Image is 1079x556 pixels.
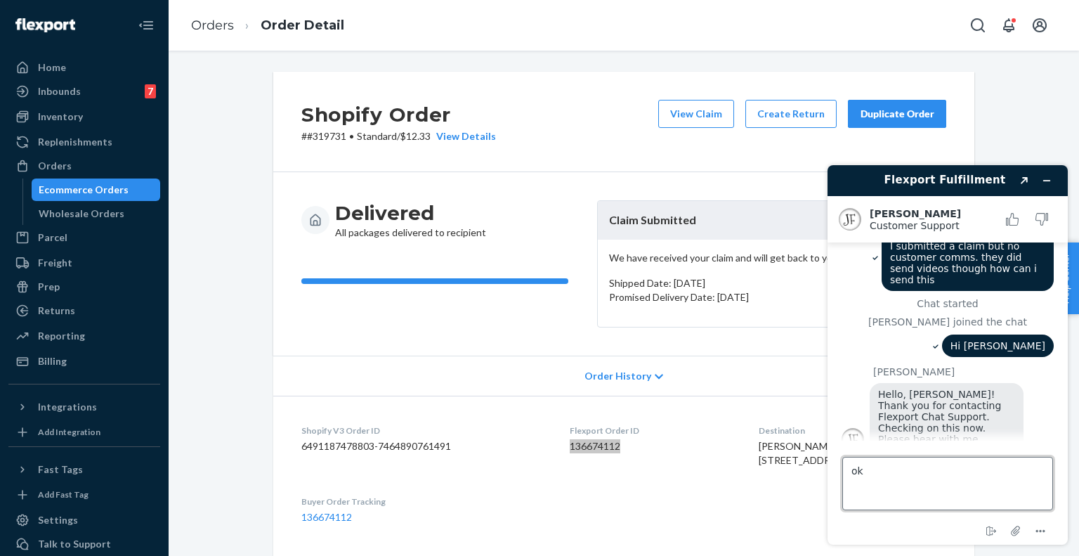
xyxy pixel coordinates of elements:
[261,18,344,33] a: Order Detail
[301,511,352,523] a: 136674112
[964,11,992,39] button: Open Search Box
[38,135,112,149] div: Replenishments
[584,369,651,383] span: Order History
[745,100,837,128] button: Create Return
[301,496,547,507] dt: Buyer Order Tracking
[38,400,97,414] div: Integrations
[15,18,75,32] img: Flexport logo
[8,458,160,481] button: Fast Tags
[609,290,934,304] p: Promised Delivery Date: [DATE]
[301,425,547,437] dt: Shopify V3 Order ID
[8,252,160,274] a: Freight
[8,226,160,249] a: Parcel
[8,350,160,373] a: Billing
[658,100,734,128] button: View Claim
[816,154,1079,556] iframe: Find more information here
[570,425,735,437] dt: Flexport Order ID
[335,200,486,240] div: All packages delivered to recipient
[145,84,156,98] div: 7
[1026,11,1054,39] button: Open account menu
[38,159,72,173] div: Orders
[38,60,66,75] div: Home
[39,207,124,221] div: Wholesale Orders
[180,5,355,46] ol: breadcrumbs
[39,183,129,197] div: Ecommerce Orders
[38,354,67,368] div: Billing
[8,486,160,503] a: Add Fast Tag
[759,425,946,437] dt: Destination
[38,426,100,438] div: Add Integration
[301,129,496,143] p: # #319731 / $12.33
[38,463,83,477] div: Fast Tags
[609,251,934,265] p: We have received your claim and will get back to you shortly.
[759,440,850,466] span: [PERSON_NAME] [STREET_ADDRESS]
[38,513,78,527] div: Settings
[848,100,946,128] button: Duplicate Order
[8,299,160,322] a: Returns
[570,439,735,453] dd: 136674112
[38,304,75,318] div: Returns
[335,200,486,226] h3: Delivered
[8,325,160,347] a: Reporting
[349,130,354,142] span: •
[8,533,160,555] button: Talk to Support
[995,11,1023,39] button: Open notifications
[8,276,160,298] a: Prep
[38,256,72,270] div: Freight
[38,329,85,343] div: Reporting
[8,155,160,177] a: Orders
[191,18,234,33] a: Orders
[8,80,160,103] a: Inbounds7
[38,110,83,124] div: Inventory
[38,231,67,245] div: Parcel
[38,489,89,500] div: Add Fast Tag
[598,201,946,240] header: Claim Submitted
[8,131,160,153] a: Replenishments
[8,396,160,418] button: Integrations
[38,537,111,551] div: Talk to Support
[609,276,934,290] p: Shipped Date: [DATE]
[301,439,547,453] dd: 6491187478803-7464890761491
[431,129,496,143] button: View Details
[860,107,934,121] div: Duplicate Order
[8,105,160,128] a: Inventory
[38,84,81,98] div: Inbounds
[8,509,160,531] a: Settings
[32,179,161,201] a: Ecommerce Orders
[301,100,496,129] h2: Shopify Order
[8,56,160,79] a: Home
[38,280,60,294] div: Prep
[31,10,60,22] span: Chat
[32,202,161,225] a: Wholesale Orders
[8,424,160,441] a: Add Integration
[357,130,397,142] span: Standard
[132,11,160,39] button: Close Navigation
